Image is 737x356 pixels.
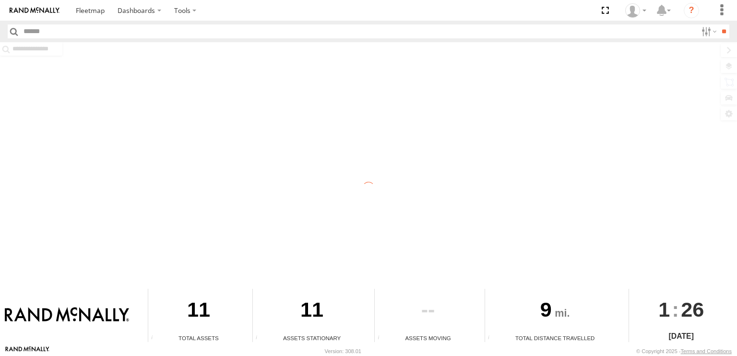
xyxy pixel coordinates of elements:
div: Version: 308.01 [325,348,361,354]
div: Valeo Dash [622,3,650,18]
a: Terms and Conditions [681,348,732,354]
span: 1 [658,289,670,330]
div: Total number of assets current stationary. [253,335,267,342]
div: [DATE] [629,331,734,342]
div: 11 [253,289,371,334]
div: Total Assets [148,334,249,342]
label: Search Filter Options [698,24,718,38]
div: Total Distance Travelled [485,334,625,342]
div: Assets Stationary [253,334,371,342]
img: Rand McNally [5,307,129,323]
div: Total number of Enabled Assets [148,335,163,342]
div: 9 [485,289,625,334]
div: © Copyright 2025 - [636,348,732,354]
img: rand-logo.svg [10,7,59,14]
i: ? [684,3,699,18]
div: : [629,289,734,330]
div: 11 [148,289,249,334]
div: Assets Moving [375,334,481,342]
a: Visit our Website [5,346,49,356]
span: 26 [681,289,704,330]
div: Total number of assets current in transit. [375,335,389,342]
div: Total distance travelled by all assets within specified date range and applied filters [485,335,499,342]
